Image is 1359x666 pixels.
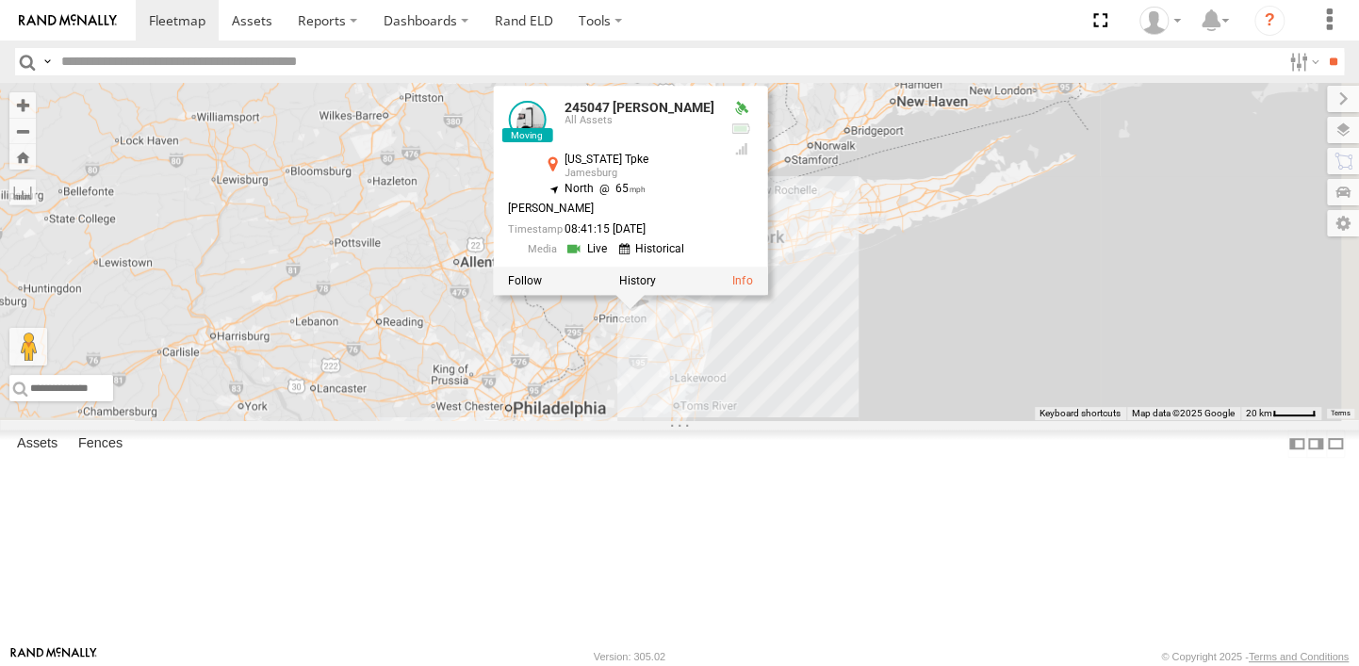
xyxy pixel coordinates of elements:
div: © Copyright 2025 - [1161,651,1349,662]
button: Zoom in [9,92,36,118]
div: Dale Gerhard [1133,7,1187,35]
div: No voltage information received from this device. [729,122,752,137]
div: Jamesburg [565,168,714,179]
button: Drag Pegman onto the map to open Street View [9,328,47,365]
div: GSM Signal = 4 [729,141,752,156]
label: Fences [69,430,132,457]
a: 245047 [PERSON_NAME] [565,100,714,115]
a: View Asset Details [732,274,752,287]
button: Map Scale: 20 km per 42 pixels [1240,407,1321,420]
a: View Asset Details [508,101,546,138]
label: Search Query [40,48,55,75]
label: View Asset History [619,274,656,287]
div: Valid GPS Fix [729,101,752,116]
div: [PERSON_NAME] [508,203,714,216]
label: Measure [9,179,36,205]
label: Dock Summary Table to the Left [1287,430,1306,457]
label: Map Settings [1327,210,1359,236]
a: Terms and Conditions [1249,651,1349,662]
label: Realtime tracking of Asset [508,274,542,287]
div: Version: 305.02 [594,651,665,662]
div: All Assets [565,116,714,127]
div: [US_STATE] Tpke [565,154,714,166]
span: Map data ©2025 Google [1132,408,1235,418]
label: Search Filter Options [1282,48,1322,75]
button: Zoom out [9,118,36,144]
a: Visit our Website [10,647,97,666]
i: ? [1254,6,1285,36]
label: Assets [8,430,67,457]
a: Terms [1331,410,1351,417]
img: rand-logo.svg [19,14,117,27]
a: View Historical Media Streams [618,240,690,258]
label: Dock Summary Table to the Right [1306,430,1325,457]
a: View Live Media Streams [565,240,613,258]
span: 65 [594,182,646,195]
span: 20 km [1246,408,1272,418]
button: Keyboard shortcuts [1040,407,1121,420]
label: Hide Summary Table [1326,430,1345,457]
span: North [565,182,594,195]
button: Zoom Home [9,144,36,170]
div: Date/time of location update [508,223,714,236]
